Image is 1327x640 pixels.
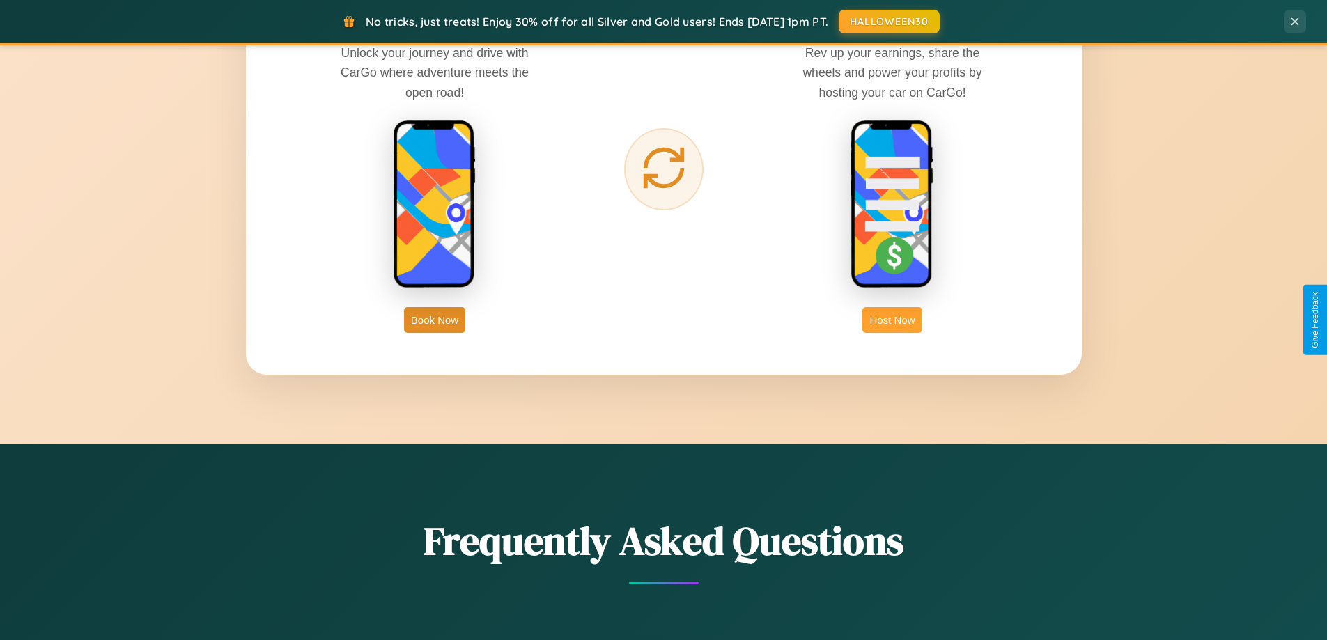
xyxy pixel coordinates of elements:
[851,120,934,290] img: host phone
[393,120,476,290] img: rent phone
[788,43,997,102] p: Rev up your earnings, share the wheels and power your profits by hosting your car on CarGo!
[839,10,940,33] button: HALLOWEEN30
[1310,292,1320,348] div: Give Feedback
[330,43,539,102] p: Unlock your journey and drive with CarGo where adventure meets the open road!
[246,514,1082,568] h2: Frequently Asked Questions
[404,307,465,333] button: Book Now
[366,15,828,29] span: No tricks, just treats! Enjoy 30% off for all Silver and Gold users! Ends [DATE] 1pm PT.
[862,307,922,333] button: Host Now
